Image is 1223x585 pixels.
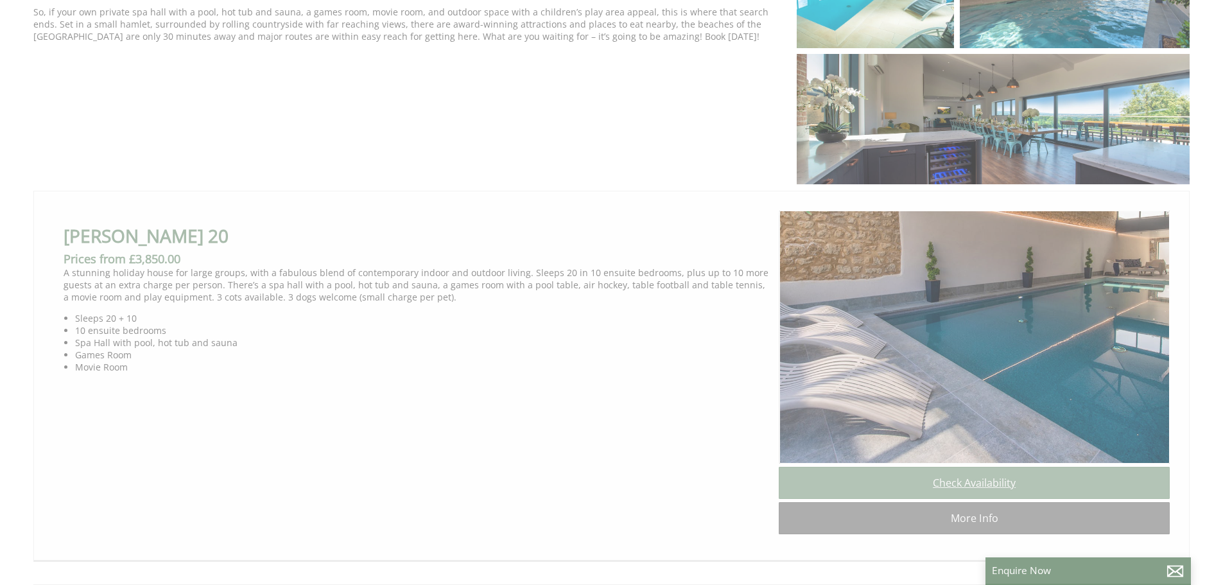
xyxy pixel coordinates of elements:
[75,336,768,349] li: Spa Hall with pool, hot tub and sauna
[797,54,1190,186] img: Living accommodation at Churchill with the balcony overlooking a wonderful view. - Group Holiday ...
[64,223,229,248] a: [PERSON_NAME] 20
[75,312,768,324] li: Sleeps 20 + 10
[75,361,768,373] li: Movie Room
[64,266,768,303] p: A stunning holiday house for large groups, with a fabulous blend of contemporary indoor and outdo...
[779,467,1170,499] a: Check Availability
[779,502,1170,534] a: More Info
[75,349,768,361] li: Games Room
[75,324,768,336] li: 10 ensuite bedrooms
[779,211,1170,464] img: Churchill_20_somerset_sleeps20_spa1_pool_spa_bbq_family_celebration_.content.original.jpg
[992,564,1184,577] p: Enquire Now
[33,6,785,42] p: So, if your own private spa hall with a pool, hot tub and sauna, a games room, movie room, and ou...
[64,251,768,266] h3: Prices from £3,850.00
